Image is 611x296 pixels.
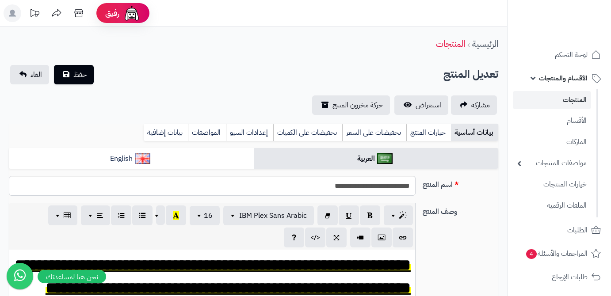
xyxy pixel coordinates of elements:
[54,65,94,84] button: حفظ
[513,154,591,173] a: مواصفات المنتجات
[9,148,254,170] a: English
[539,72,588,84] span: الأقسام والمنتجات
[123,4,141,22] img: ai-face.png
[239,210,307,221] span: IBM Plex Sans Arabic
[226,124,273,141] a: إعدادات السيو
[513,133,591,152] a: الماركات
[451,124,498,141] a: بيانات أساسية
[31,69,42,80] span: الغاء
[23,4,46,24] a: تحديثات المنصة
[204,210,213,221] span: 16
[471,100,490,110] span: مشاركه
[525,247,588,260] span: المراجعات والأسئلة
[190,206,220,225] button: 16
[526,249,537,259] span: 4
[567,224,588,236] span: الطلبات
[443,65,498,83] h2: تعديل المنتج
[135,153,150,164] img: English
[273,124,342,141] a: تخفيضات على الكميات
[513,91,591,109] a: المنتجات
[552,271,588,283] span: طلبات الإرجاع
[513,243,606,264] a: المراجعات والأسئلة4
[254,148,499,170] a: العربية
[419,203,502,217] label: وصف المنتج
[105,8,119,19] span: رفيق
[10,65,49,84] a: الغاء
[555,49,588,61] span: لوحة التحكم
[472,37,498,50] a: الرئيسية
[394,95,448,115] a: استعراض
[513,196,591,215] a: الملفات الرقمية
[416,100,441,110] span: استعراض
[406,124,451,141] a: خيارات المنتج
[144,124,188,141] a: بيانات إضافية
[419,176,502,190] label: اسم المنتج
[513,44,606,65] a: لوحة التحكم
[377,153,393,164] img: العربية
[436,37,465,50] a: المنتجات
[223,206,314,225] button: IBM Plex Sans Arabic
[312,95,390,115] a: حركة مخزون المنتج
[551,19,603,38] img: logo-2.png
[451,95,497,115] a: مشاركه
[342,124,406,141] a: تخفيضات على السعر
[513,111,591,130] a: الأقسام
[332,100,383,110] span: حركة مخزون المنتج
[73,69,87,80] span: حفظ
[513,266,606,288] a: طلبات الإرجاع
[188,124,226,141] a: المواصفات
[513,220,606,241] a: الطلبات
[513,175,591,194] a: خيارات المنتجات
